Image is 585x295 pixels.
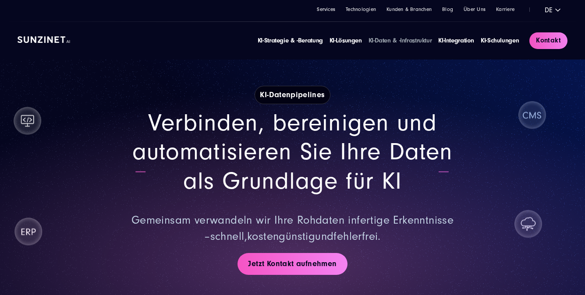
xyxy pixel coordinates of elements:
[317,7,335,12] a: Services
[210,230,245,243] span: schnell
[481,37,519,44] a: KI-Schulungen
[369,37,432,44] a: KI-Daten & -Infrastruktur
[330,37,362,44] a: KI-Lösungen
[245,230,247,243] span: ,
[238,253,347,275] a: Jetzt Kontakt aufnehmen
[317,6,514,13] div: Navigation Menu
[131,214,357,227] span: Gemeinsam verwandeln wir Ihre Rohdaten in
[529,32,567,49] a: Kontakt
[315,230,333,243] span: und
[496,7,514,12] a: Karriere
[442,7,453,12] a: Blog
[333,230,380,243] span: fehlerfrei.
[357,214,390,227] span: fertige
[258,37,323,44] a: KI-Strategie & -Beratung
[258,36,519,46] div: Navigation Menu
[346,7,376,12] a: Technologien
[255,86,330,104] h1: KI-Datenpipelines
[386,7,432,12] a: Kunden & Branchen
[438,37,474,44] a: KI-Integration
[247,230,315,243] span: kostengünstig
[132,109,453,195] span: Verbinden, bereinigen und automatisieren Sie Ihre Daten als Grundlage für KI
[18,36,70,43] img: SUNZINET AI Logo
[464,7,486,12] a: Über Uns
